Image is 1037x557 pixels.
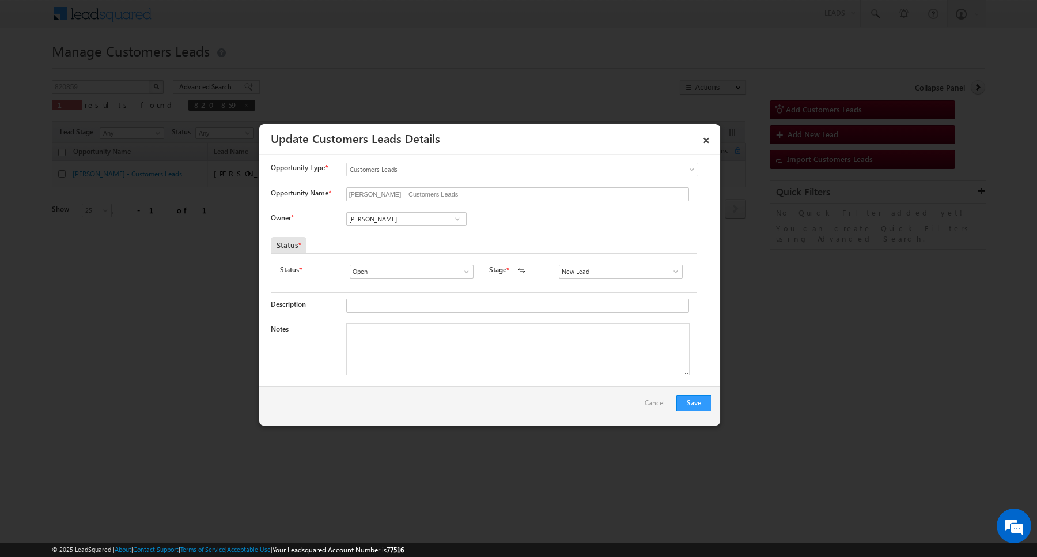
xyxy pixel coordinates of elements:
label: Notes [271,325,289,333]
div: Minimize live chat window [189,6,217,33]
textarea: Type your message and hit 'Enter' [15,107,210,345]
a: Terms of Service [180,545,225,553]
a: Acceptable Use [227,545,271,553]
a: Update Customers Leads Details [271,130,440,146]
input: Type to Search [346,212,467,226]
a: About [115,545,131,553]
span: Your Leadsquared Account Number is [273,545,404,554]
em: Start Chat [157,355,209,371]
label: Opportunity Name [271,189,331,197]
a: Customers Leads [346,163,698,176]
div: Status [271,237,306,253]
label: Description [271,300,306,308]
a: Show All Items [456,266,471,277]
input: Type to Search [350,265,474,278]
span: © 2025 LeadSquared | | | | | [52,544,404,555]
label: Owner [271,213,293,222]
input: Type to Search [559,265,683,278]
label: Status [280,265,299,275]
label: Stage [489,265,506,275]
span: Customers Leads [347,164,651,175]
img: d_60004797649_company_0_60004797649 [20,61,48,76]
a: Show All Items [665,266,680,277]
div: Chat with us now [60,61,194,76]
button: Save [676,395,711,411]
span: 77516 [387,545,404,554]
a: Show All Items [450,213,464,225]
span: Opportunity Type [271,163,325,173]
a: Contact Support [133,545,179,553]
a: Cancel [645,395,671,417]
a: × [697,128,716,148]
